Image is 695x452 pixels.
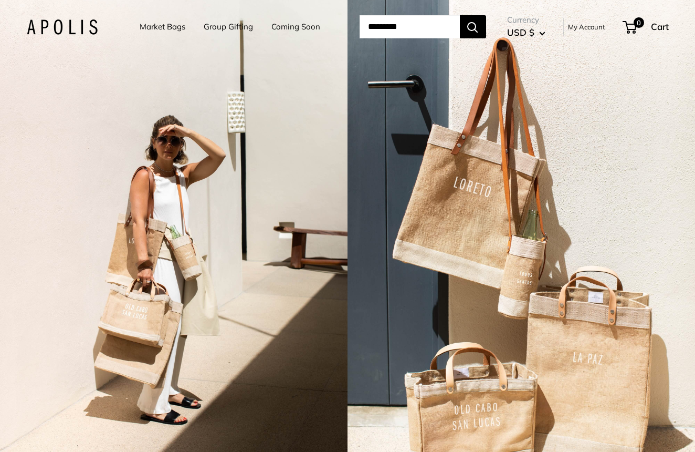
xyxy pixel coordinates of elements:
[633,17,644,28] span: 0
[460,15,486,38] button: Search
[568,20,605,33] a: My Account
[507,13,545,27] span: Currency
[204,19,253,34] a: Group Gifting
[140,19,185,34] a: Market Bags
[507,27,534,38] span: USD $
[624,18,669,35] a: 0 Cart
[27,19,98,35] img: Apolis
[360,15,460,38] input: Search...
[271,19,320,34] a: Coming Soon
[651,21,669,32] span: Cart
[507,24,545,41] button: USD $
